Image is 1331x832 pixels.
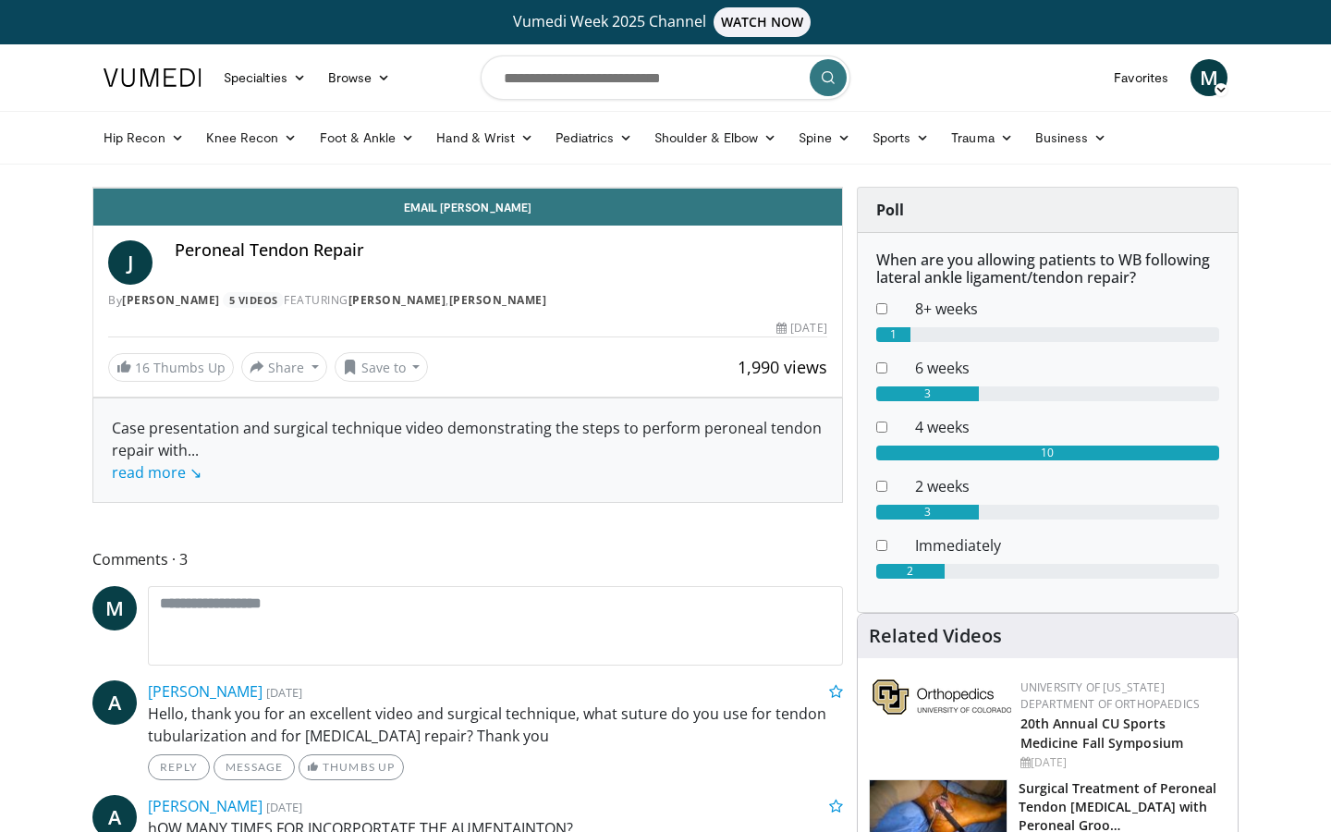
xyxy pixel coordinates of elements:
[266,684,302,701] small: [DATE]
[266,799,302,815] small: [DATE]
[714,7,812,37] span: WATCH NOW
[93,188,842,189] video-js: Video Player
[93,189,842,226] a: Email [PERSON_NAME]
[738,356,827,378] span: 1,990 views
[449,292,547,308] a: [PERSON_NAME]
[643,119,788,156] a: Shoulder & Elbow
[1020,715,1183,752] a: 20th Annual CU Sports Medicine Fall Symposium
[876,386,979,401] div: 3
[148,754,210,780] a: Reply
[348,292,446,308] a: [PERSON_NAME]
[299,754,403,780] a: Thumbs Up
[317,59,402,96] a: Browse
[335,352,429,382] button: Save to
[876,327,910,342] div: 1
[876,505,979,520] div: 3
[148,703,843,747] p: Hello, thank you for an excellent video and surgical technique, what suture do you use for tendon...
[112,417,824,483] div: Case presentation and surgical technique video demonstrating the steps to perform peroneal tendon...
[106,7,1225,37] a: Vumedi Week 2025 ChannelWATCH NOW
[213,59,317,96] a: Specialties
[148,681,263,702] a: [PERSON_NAME]
[92,547,843,571] span: Comments 3
[92,680,137,725] a: A
[869,625,1002,647] h4: Related Videos
[92,586,137,630] a: M
[776,320,826,336] div: [DATE]
[108,240,153,285] a: J
[876,200,904,220] strong: Poll
[214,754,295,780] a: Message
[175,240,827,261] h4: Peroneal Tendon Repair
[901,357,1233,379] dd: 6 weeks
[901,534,1233,557] dd: Immediately
[104,68,201,87] img: VuMedi Logo
[241,352,327,382] button: Share
[223,292,284,308] a: 5 Videos
[108,353,234,382] a: 16 Thumbs Up
[1103,59,1179,96] a: Favorites
[425,119,544,156] a: Hand & Wrist
[861,119,941,156] a: Sports
[876,564,945,579] div: 2
[876,251,1219,287] h6: When are you allowing patients to WB following lateral ankle ligament/tendon repair?
[1191,59,1227,96] a: M
[876,446,1219,460] div: 10
[901,298,1233,320] dd: 8+ weeks
[1024,119,1118,156] a: Business
[195,119,309,156] a: Knee Recon
[901,475,1233,497] dd: 2 weeks
[1020,679,1200,712] a: University of [US_STATE] Department of Orthopaedics
[1020,754,1223,771] div: [DATE]
[122,292,220,308] a: [PERSON_NAME]
[112,462,201,483] a: read more ↘
[481,55,850,100] input: Search topics, interventions
[108,292,827,309] div: By FEATURING ,
[940,119,1024,156] a: Trauma
[544,119,643,156] a: Pediatrics
[901,416,1233,438] dd: 4 weeks
[148,796,263,816] a: [PERSON_NAME]
[135,359,150,376] span: 16
[309,119,426,156] a: Foot & Ankle
[788,119,861,156] a: Spine
[92,119,195,156] a: Hip Recon
[873,679,1011,715] img: 355603a8-37da-49b6-856f-e00d7e9307d3.png.150x105_q85_autocrop_double_scale_upscale_version-0.2.png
